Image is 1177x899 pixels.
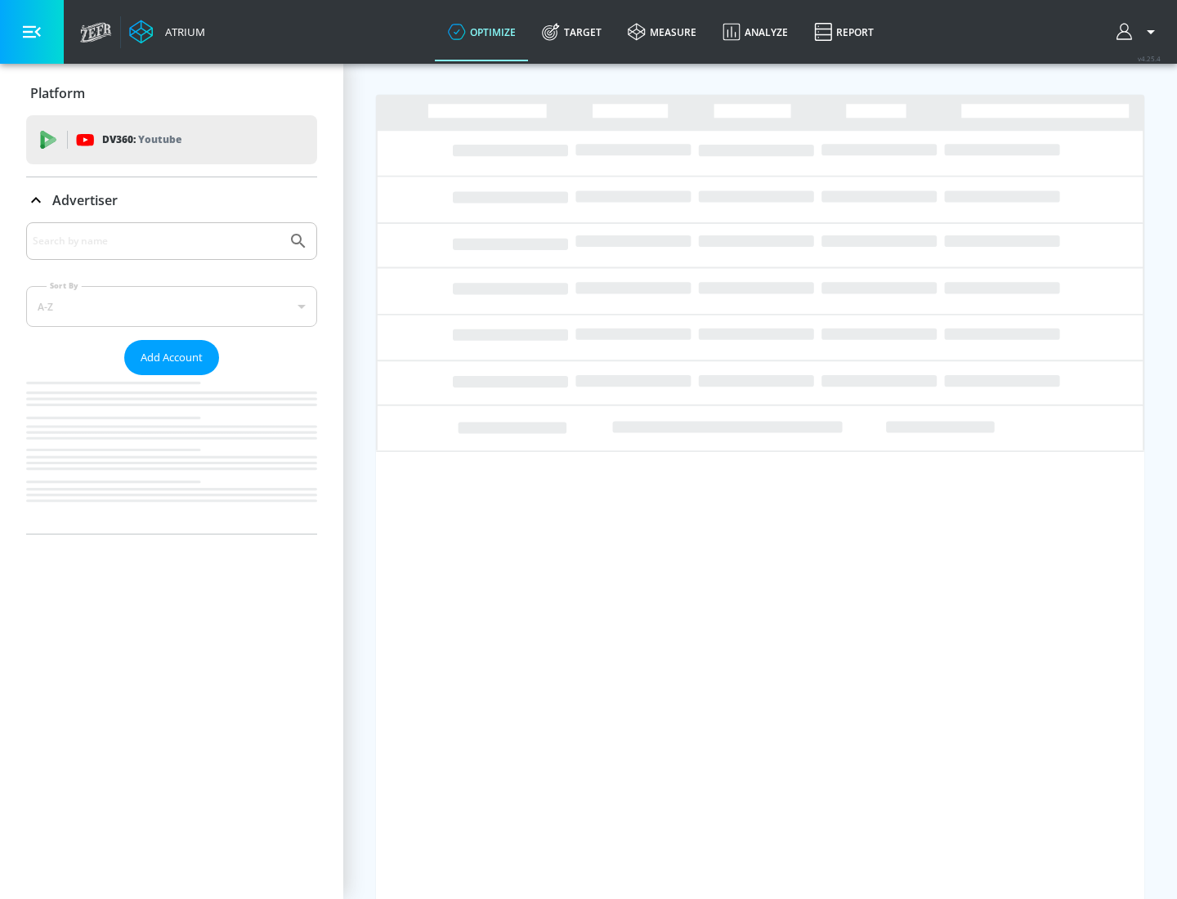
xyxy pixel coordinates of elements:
a: Atrium [129,20,205,44]
nav: list of Advertiser [26,375,317,534]
p: Youtube [138,131,181,148]
p: Platform [30,84,85,102]
span: v 4.25.4 [1138,54,1161,63]
div: Atrium [159,25,205,39]
a: optimize [435,2,529,61]
p: DV360: [102,131,181,149]
a: Target [529,2,615,61]
div: Advertiser [26,177,317,223]
button: Add Account [124,340,219,375]
div: Advertiser [26,222,317,534]
a: Analyze [709,2,801,61]
div: A-Z [26,286,317,327]
div: DV360: Youtube [26,115,317,164]
a: Report [801,2,887,61]
div: Platform [26,70,317,116]
input: Search by name [33,230,280,252]
a: measure [615,2,709,61]
label: Sort By [47,280,82,291]
p: Advertiser [52,191,118,209]
span: Add Account [141,348,203,367]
